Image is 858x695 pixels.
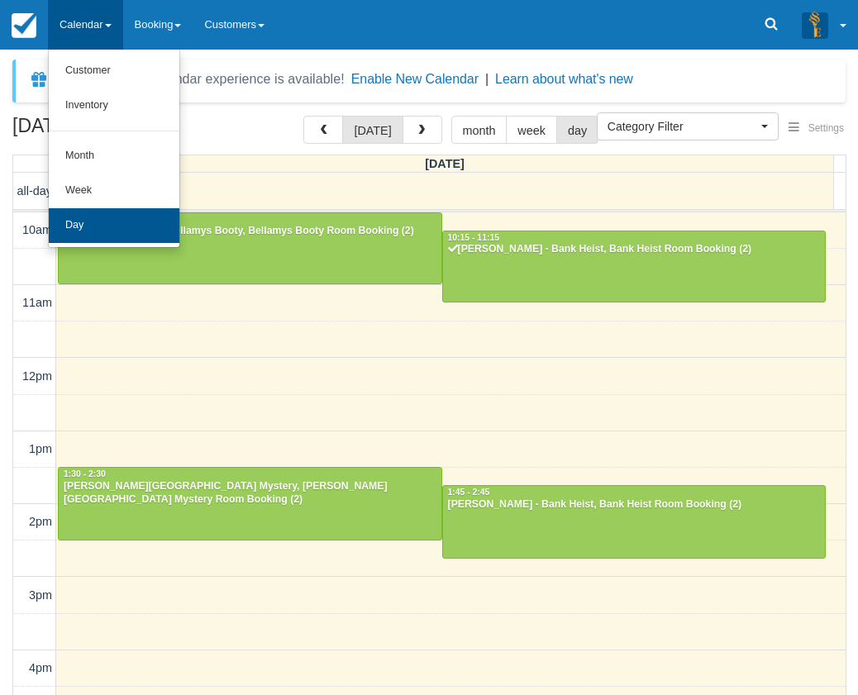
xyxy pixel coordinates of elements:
[58,467,442,540] a: 1:30 - 2:30[PERSON_NAME][GEOGRAPHIC_DATA] Mystery, [PERSON_NAME][GEOGRAPHIC_DATA] Mystery Room Bo...
[49,174,179,208] a: Week
[556,116,598,144] button: day
[55,69,345,89] div: A new Booking Calendar experience is available!
[63,225,437,238] div: [PERSON_NAME] - Bellamys Booty, Bellamys Booty Room Booking (2)
[808,122,844,134] span: Settings
[29,588,52,602] span: 3pm
[485,72,489,86] span: |
[425,157,465,170] span: [DATE]
[12,13,36,38] img: checkfront-main-nav-mini-logo.png
[29,515,52,528] span: 2pm
[17,184,52,198] span: all-day
[597,112,779,140] button: Category Filter
[506,116,557,144] button: week
[442,231,827,303] a: 10:15 - 11:15[PERSON_NAME] - Bank Heist, Bank Heist Room Booking (2)
[802,12,828,38] img: A3
[64,469,106,478] span: 1:30 - 2:30
[48,50,180,248] ul: Calendar
[63,480,437,507] div: [PERSON_NAME][GEOGRAPHIC_DATA] Mystery, [PERSON_NAME][GEOGRAPHIC_DATA] Mystery Room Booking (2)
[49,208,179,243] a: Day
[779,117,854,140] button: Settings
[495,72,633,86] a: Learn about what's new
[448,233,499,242] span: 10:15 - 11:15
[442,485,827,558] a: 1:45 - 2:45[PERSON_NAME] - Bank Heist, Bank Heist Room Booking (2)
[49,88,179,123] a: Inventory
[29,661,52,674] span: 4pm
[49,54,179,88] a: Customer
[447,243,822,256] div: [PERSON_NAME] - Bank Heist, Bank Heist Room Booking (2)
[12,116,222,146] h2: [DATE]
[22,296,52,309] span: 11am
[451,116,508,144] button: month
[351,71,479,88] button: Enable New Calendar
[342,116,403,144] button: [DATE]
[49,139,179,174] a: Month
[447,498,822,512] div: [PERSON_NAME] - Bank Heist, Bank Heist Room Booking (2)
[448,488,490,497] span: 1:45 - 2:45
[22,369,52,383] span: 12pm
[22,223,52,236] span: 10am
[58,212,442,285] a: 10:00 - 11:00[PERSON_NAME] - Bellamys Booty, Bellamys Booty Room Booking (2)
[29,442,52,455] span: 1pm
[608,118,757,135] span: Category Filter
